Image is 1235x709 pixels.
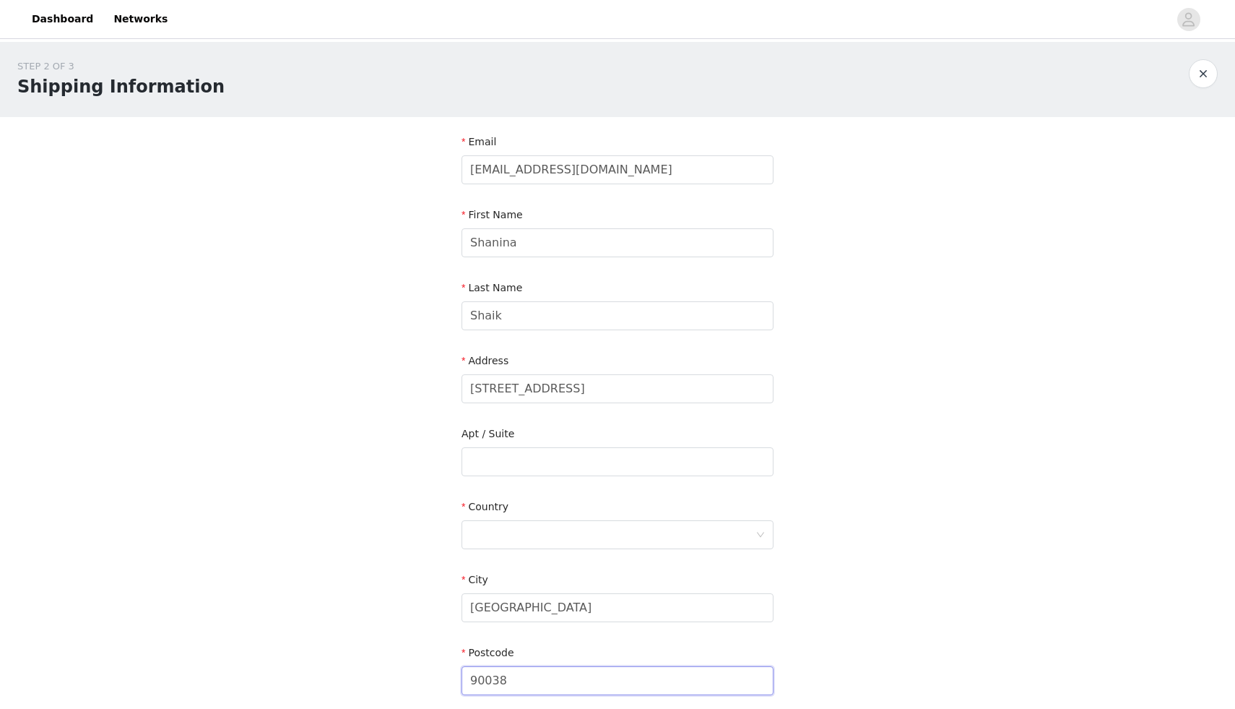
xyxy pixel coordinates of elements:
div: STEP 2 OF 3 [17,59,225,74]
label: City [461,574,488,585]
i: icon: down [756,530,765,541]
a: Networks [105,3,176,35]
a: Dashboard [23,3,102,35]
label: Email [461,136,496,147]
label: Postcode [461,647,514,658]
label: Apt / Suite [461,428,514,439]
div: avatar [1182,8,1195,31]
label: Country [461,501,508,512]
label: Address [461,355,508,366]
label: Last Name [461,282,522,293]
h1: Shipping Information [17,74,225,100]
label: First Name [461,209,523,220]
